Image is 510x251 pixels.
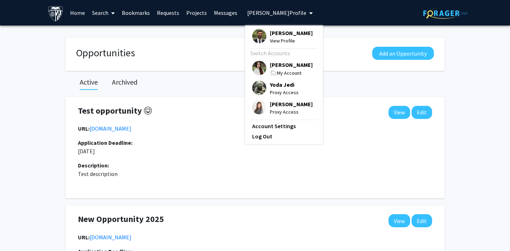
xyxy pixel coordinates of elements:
img: Profile Picture [252,29,266,43]
span: Proxy Access [270,89,299,96]
h4: New Opportunity 2025 [78,214,164,224]
a: Log Out [252,132,316,141]
iframe: Chat [5,219,30,246]
h2: Archived [112,78,137,86]
h1: Opportunities [76,47,135,59]
span: My Account [277,70,301,76]
h4: Test opportunity [78,106,142,116]
b: URL: [78,125,90,132]
button: Edit [412,214,432,227]
img: Profile Picture [252,81,266,95]
a: Search [89,0,118,25]
button: Edit [412,106,432,119]
a: Account Settings [252,122,316,130]
a: Home [67,0,89,25]
span: [PERSON_NAME] [270,100,313,108]
div: Profile Picture[PERSON_NAME]View Profile [252,29,313,45]
b: Application Deadline: [78,139,132,146]
a: Opens in a new tab [90,234,131,241]
img: ForagerOne Logo [423,8,467,19]
img: Demo University Logo [48,6,64,22]
span: Yoda Jedi [270,81,299,89]
a: Opens in a new tab [90,125,131,132]
a: View [389,106,410,119]
a: Messages [210,0,241,25]
a: View [389,214,410,227]
a: Bookmarks [118,0,153,25]
b: URL: [78,234,90,241]
span: View Profile [270,37,313,45]
div: Switch Accounts [250,49,316,57]
div: Description: [78,161,432,170]
a: Projects [183,0,210,25]
div: Profile Picture[PERSON_NAME]Proxy Access [252,100,313,116]
span: [PERSON_NAME] [270,29,313,37]
img: virtual-project-icon.png [143,106,152,115]
div: Profile PictureYoda JediProxy Access [252,81,299,96]
span: [PERSON_NAME] Profile [247,9,306,16]
a: Requests [153,0,183,25]
img: Profile Picture [252,61,266,75]
span: Proxy Access [270,108,313,116]
p: Test description [78,170,432,178]
span: [PERSON_NAME] [270,61,313,69]
button: Add an Opportunity [372,47,434,60]
img: Profile Picture [252,100,266,114]
p: [DATE] [78,138,219,155]
div: Profile Picture[PERSON_NAME]My Account [252,61,313,77]
h2: Active [80,78,98,86]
